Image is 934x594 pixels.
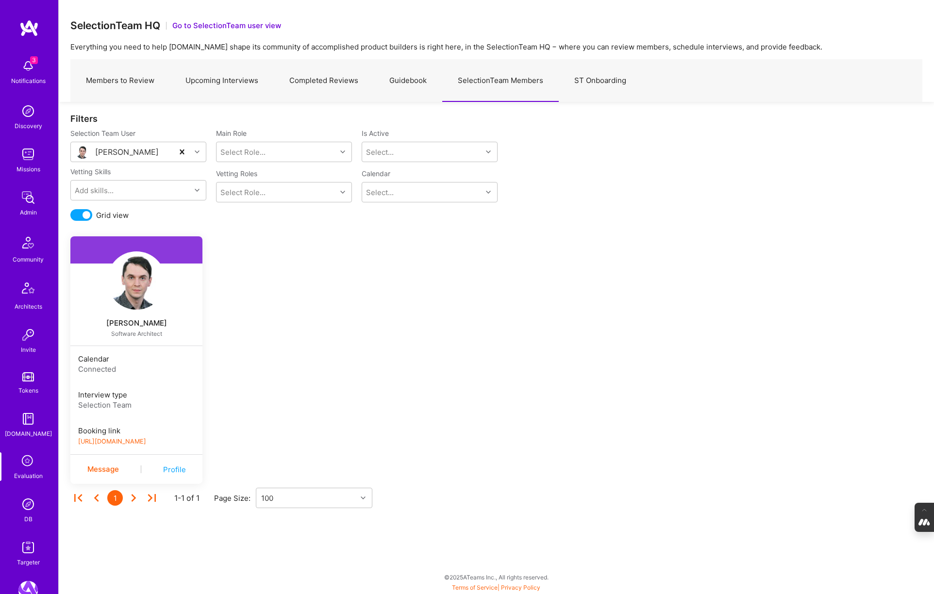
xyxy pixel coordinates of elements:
label: Vetting Skills [70,167,111,176]
img: Architects [17,278,40,301]
span: Grid view [96,210,129,220]
span: 3 [30,56,38,64]
img: tokens [22,372,34,381]
div: Selection Team [78,400,195,410]
img: Community [17,231,40,254]
img: teamwork [18,145,38,164]
img: Invite [18,325,38,345]
a: SelectionTeam Members [442,60,559,102]
div: Tokens [18,385,38,396]
img: Admin Search [18,495,38,514]
div: Message [87,463,119,475]
div: Select Role... [220,187,266,198]
i: icon Chevron [486,149,491,154]
div: 1 [107,490,123,506]
a: Members to Review [70,60,170,102]
i: icon Chevron [340,149,345,154]
div: Admin [20,207,37,217]
img: User Avatar [76,145,89,159]
img: discovery [18,101,38,121]
a: Completed Reviews [274,60,374,102]
i: icon SelectionTeam [19,452,37,471]
div: Select... [366,187,394,198]
label: Is Active [362,129,389,138]
div: DB [24,514,33,524]
label: Calendar [362,169,390,178]
div: Page Size: [214,493,256,503]
div: 1-1 of 1 [174,493,200,503]
div: Architects [15,301,42,312]
div: Invite [21,345,36,355]
i: icon Chevron [340,190,345,195]
a: Terms of Service [452,584,498,591]
img: guide book [18,409,38,429]
a: Privacy Policy [501,584,540,591]
label: Selection Team User [70,129,206,138]
div: Evaluation [14,471,43,481]
div: Select Role... [220,147,266,157]
span: | [452,584,540,591]
div: © 2025 ATeams Inc., All rights reserved. [58,565,934,589]
p: Everything you need to help [DOMAIN_NAME] shape its community of accomplished product builders is... [70,42,922,52]
a: Profile [163,464,186,475]
div: Booking link [78,426,195,436]
a: User Avatar [70,251,202,310]
img: Skill Targeter [18,538,38,557]
div: Notifications [11,76,46,86]
div: Select... [366,147,394,157]
div: [PERSON_NAME] [95,147,159,157]
a: ST Onboarding [559,60,642,102]
img: admin teamwork [18,188,38,207]
a: Guidebook [374,60,442,102]
i: icon Chevron [195,188,200,193]
div: Discovery [15,121,42,131]
i: icon Chevron [486,190,491,195]
div: [DOMAIN_NAME] [5,429,52,439]
h3: SelectionTeam HQ [70,19,160,32]
img: logo [19,19,39,37]
div: 100 [261,493,273,503]
div: Community [13,254,44,264]
a: [URL][DOMAIN_NAME] [78,438,146,445]
img: bell [18,56,38,76]
img: User Avatar [107,251,166,310]
div: Software Architect [82,330,191,338]
div: Filters [70,114,922,124]
label: Vetting Roles [216,169,352,178]
button: Go to SelectionTeam user view [172,20,281,31]
div: Missions [17,164,40,174]
div: Interview type [78,390,195,400]
div: Calendar [78,354,195,364]
div: Targeter [17,557,40,567]
i: icon Chevron [361,495,366,500]
div: Connected [78,364,195,374]
label: Main Role [216,129,352,138]
div: Add skills... [75,185,114,196]
i: icon Chevron [195,149,200,154]
a: Upcoming Interviews [170,60,274,102]
a: [PERSON_NAME] [70,317,202,329]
